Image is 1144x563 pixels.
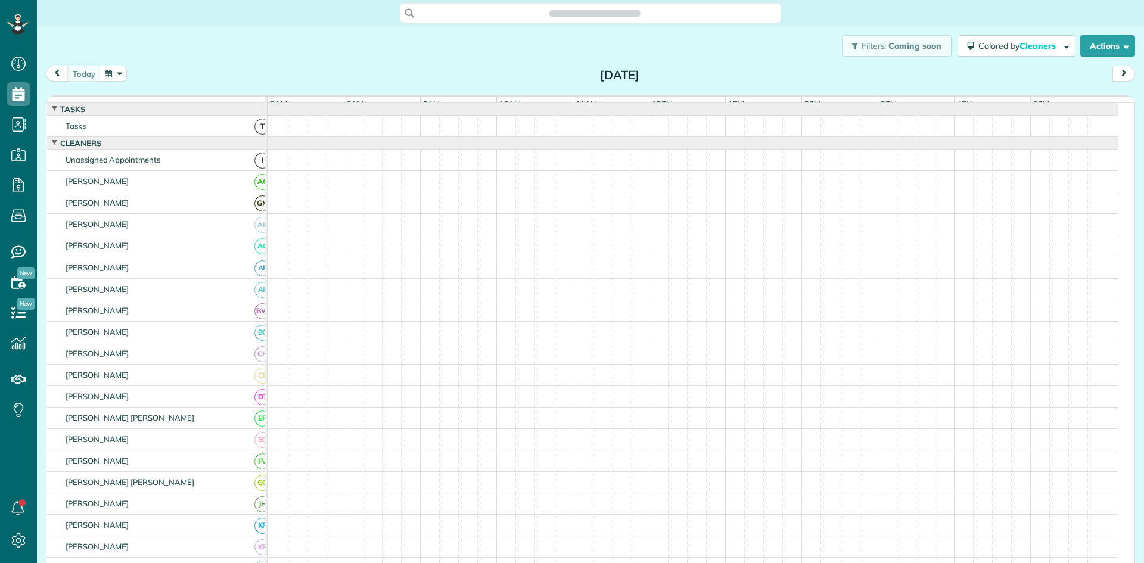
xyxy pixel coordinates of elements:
[1112,66,1135,82] button: next
[254,260,271,276] span: AF
[63,349,132,358] span: [PERSON_NAME]
[726,99,747,108] span: 1pm
[58,104,88,114] span: Tasks
[254,475,271,491] span: GG
[63,413,197,422] span: [PERSON_NAME] [PERSON_NAME]
[1019,41,1058,51] span: Cleaners
[63,477,197,487] span: [PERSON_NAME] [PERSON_NAME]
[63,241,132,250] span: [PERSON_NAME]
[254,325,271,341] span: BC
[254,496,271,512] span: JH
[254,303,271,319] span: BW
[63,370,132,380] span: [PERSON_NAME]
[63,434,132,444] span: [PERSON_NAME]
[63,327,132,337] span: [PERSON_NAME]
[254,539,271,555] span: KR
[254,518,271,534] span: KR
[254,453,271,469] span: FV
[955,99,975,108] span: 4pm
[649,99,675,108] span: 12pm
[254,368,271,384] span: CL
[497,99,524,108] span: 10am
[63,219,132,229] span: [PERSON_NAME]
[254,410,271,427] span: EP
[254,282,271,298] span: AF
[254,195,271,211] span: GM
[63,520,132,530] span: [PERSON_NAME]
[268,99,290,108] span: 7am
[561,7,628,19] span: Search ZenMaid…
[63,176,132,186] span: [PERSON_NAME]
[254,346,271,362] span: CH
[254,217,271,233] span: AB
[63,155,163,164] span: Unassigned Appointments
[545,69,694,82] h2: [DATE]
[888,41,942,51] span: Coming soon
[63,263,132,272] span: [PERSON_NAME]
[254,238,271,254] span: AC
[17,298,35,310] span: New
[978,41,1060,51] span: Colored by
[862,41,887,51] span: Filters:
[46,66,69,82] button: prev
[573,99,600,108] span: 11am
[63,198,132,207] span: [PERSON_NAME]
[802,99,823,108] span: 2pm
[1031,99,1052,108] span: 5pm
[254,153,271,169] span: !
[63,284,132,294] span: [PERSON_NAME]
[878,99,899,108] span: 3pm
[17,267,35,279] span: New
[63,499,132,508] span: [PERSON_NAME]
[63,121,88,130] span: Tasks
[344,99,366,108] span: 8am
[958,35,1075,57] button: Colored byCleaners
[63,391,132,401] span: [PERSON_NAME]
[254,119,271,135] span: T
[67,66,101,82] button: today
[58,138,104,148] span: Cleaners
[63,456,132,465] span: [PERSON_NAME]
[254,174,271,190] span: AC
[63,542,132,551] span: [PERSON_NAME]
[1080,35,1135,57] button: Actions
[421,99,443,108] span: 9am
[254,432,271,448] span: EG
[254,389,271,405] span: DT
[63,306,132,315] span: [PERSON_NAME]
